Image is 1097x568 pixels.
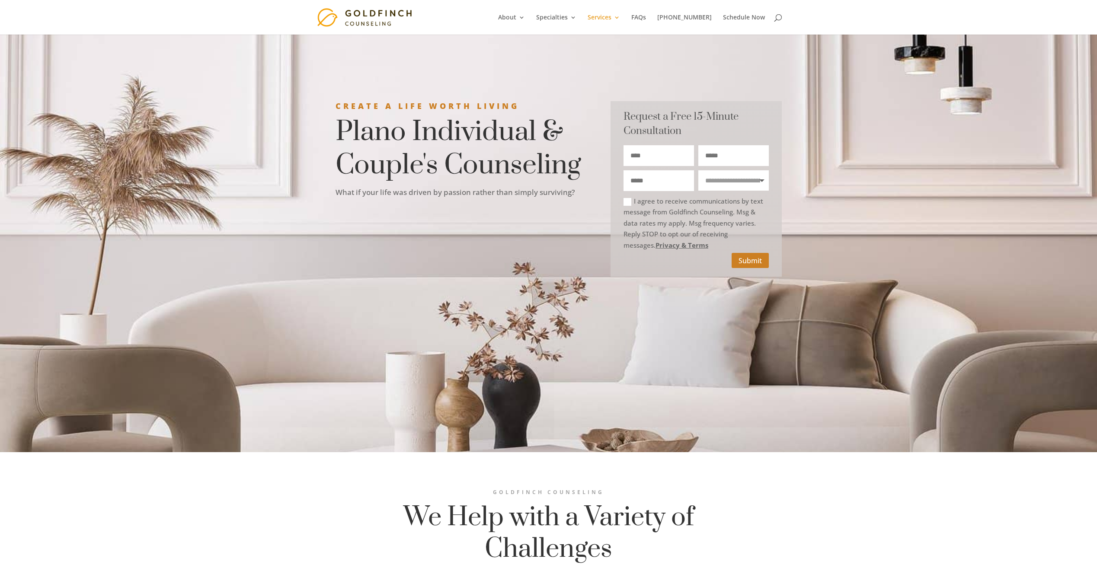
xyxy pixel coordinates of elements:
[498,14,525,35] a: About
[624,110,769,145] h3: Request a Free 15-Minute Consultation
[336,186,585,199] p: What if your life was driven by passion rather than simply surviving?
[317,8,415,26] img: Goldfinch Counseling
[397,487,700,502] h3: Goldfinch Counseling
[536,14,576,35] a: Specialties
[656,241,708,249] a: Privacy & Terms
[723,14,765,35] a: Schedule Now
[624,196,769,251] label: I agree to receive communications by text message from Goldfinch Counseling. Msg & data rates my ...
[657,14,712,35] a: [PHONE_NUMBER]
[588,14,620,35] a: Services
[336,115,585,186] h1: Plano Individual & Couple's Counseling
[336,101,585,115] h3: Create a Life Worth Living
[732,253,769,268] button: Submit
[631,14,646,35] a: FAQs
